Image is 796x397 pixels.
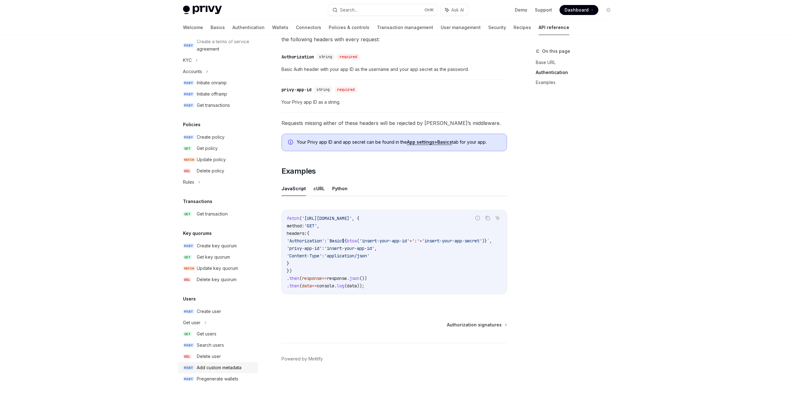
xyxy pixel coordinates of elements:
span: . [334,283,337,289]
div: Delete policy [197,167,224,175]
span: data [302,283,312,289]
button: Report incorrect code [474,214,482,222]
svg: Info [288,140,294,146]
span: ) [482,238,484,244]
span: 'GET' [304,223,317,229]
span: Authorization signatures [447,322,502,328]
div: Delete key quorum [197,276,236,283]
a: POSTCreate user [178,306,258,317]
div: required [335,87,357,93]
a: POSTInitiate offramp [178,88,258,100]
span: `Basic [327,238,342,244]
button: cURL [313,181,325,196]
span: GET [183,212,192,216]
a: Powered by Mintlify [281,356,323,362]
span: , [374,246,377,251]
span: then [289,283,299,289]
span: Examples [281,166,316,176]
button: Python [332,181,347,196]
div: required [337,54,360,60]
div: Get user [183,319,200,326]
a: Security [488,20,506,35]
a: Recipes [514,20,531,35]
span: 'Authorization' [287,238,324,244]
div: Get key quorum [197,253,230,261]
button: JavaScript [281,181,306,196]
span: 'privy-app-id' [287,246,322,251]
a: GETGet policy [178,143,258,154]
a: POSTGet transactions [178,100,258,111]
a: App settings>Basics [407,139,452,145]
span: DEL [183,354,191,359]
div: Create key quorum [197,242,237,250]
span: string [317,87,330,92]
span: . [287,275,289,281]
a: POSTSearch users [178,340,258,351]
span: ( [299,283,302,289]
span: POST [183,244,194,248]
span: Requests missing either of these headers will be rejected by [PERSON_NAME]’s middleware. [281,119,507,127]
span: }) [287,268,292,274]
span: POST [183,309,194,314]
img: light logo [183,6,222,14]
span: GET [183,255,192,260]
span: Ctrl K [424,7,434,12]
span: '[URL][DOMAIN_NAME]' [302,216,352,221]
span: json [349,275,359,281]
span: then [289,275,299,281]
span: method: [287,223,304,229]
a: PATCHUpdate policy [178,154,258,165]
div: Accounts [183,68,202,75]
a: Demo [515,7,527,13]
button: Ask AI [494,214,502,222]
div: Initiate onramp [197,79,227,87]
div: Search... [340,6,357,14]
span: string [319,54,332,59]
a: Connectors [296,20,321,35]
a: Transaction management [377,20,433,35]
span: Your Privy app ID as a string. [281,98,507,106]
div: Pregenerate wallets [197,375,238,383]
span: DEL [183,277,191,282]
span: => [312,283,317,289]
span: 'application/json' [324,253,369,259]
span: , [489,238,492,244]
span: POST [183,365,194,370]
span: GET [183,146,192,151]
span: )); [357,283,364,289]
span: ( [344,283,347,289]
span: ( [299,275,302,281]
a: POSTCreate a terms of service agreement [178,36,258,55]
span: headers: [287,231,307,236]
a: Wallets [272,20,288,35]
span: log [337,283,344,289]
span: All API endpoints require authentication using Basic Auth and a Privy App ID header. Include the ... [281,26,507,44]
span: response [327,275,347,281]
span: PATCH [183,157,195,162]
a: PATCHUpdate key quorum [178,263,258,274]
span: { [307,231,309,236]
span: => [322,275,327,281]
span: response [302,275,322,281]
a: Policies & controls [329,20,369,35]
div: Update policy [197,156,226,163]
span: ${ [342,238,347,244]
span: Ask AI [451,7,464,13]
div: Create user [197,308,221,315]
span: . [347,275,349,281]
span: POST [183,81,194,85]
a: Welcome [183,20,203,35]
div: Get transaction [197,210,228,218]
span: btoa [347,238,357,244]
div: Get users [197,330,216,338]
a: Authorization signatures [447,322,506,328]
div: Delete user [197,353,221,360]
a: User management [441,20,481,35]
span: POST [183,103,194,108]
span: Basic Auth header with your app ID as the username and your app secret as the password. [281,66,507,73]
span: On this page [542,47,570,55]
a: Basics [210,20,225,35]
span: , { [352,216,359,221]
a: POSTInitiate onramp [178,77,258,88]
span: } [484,238,487,244]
